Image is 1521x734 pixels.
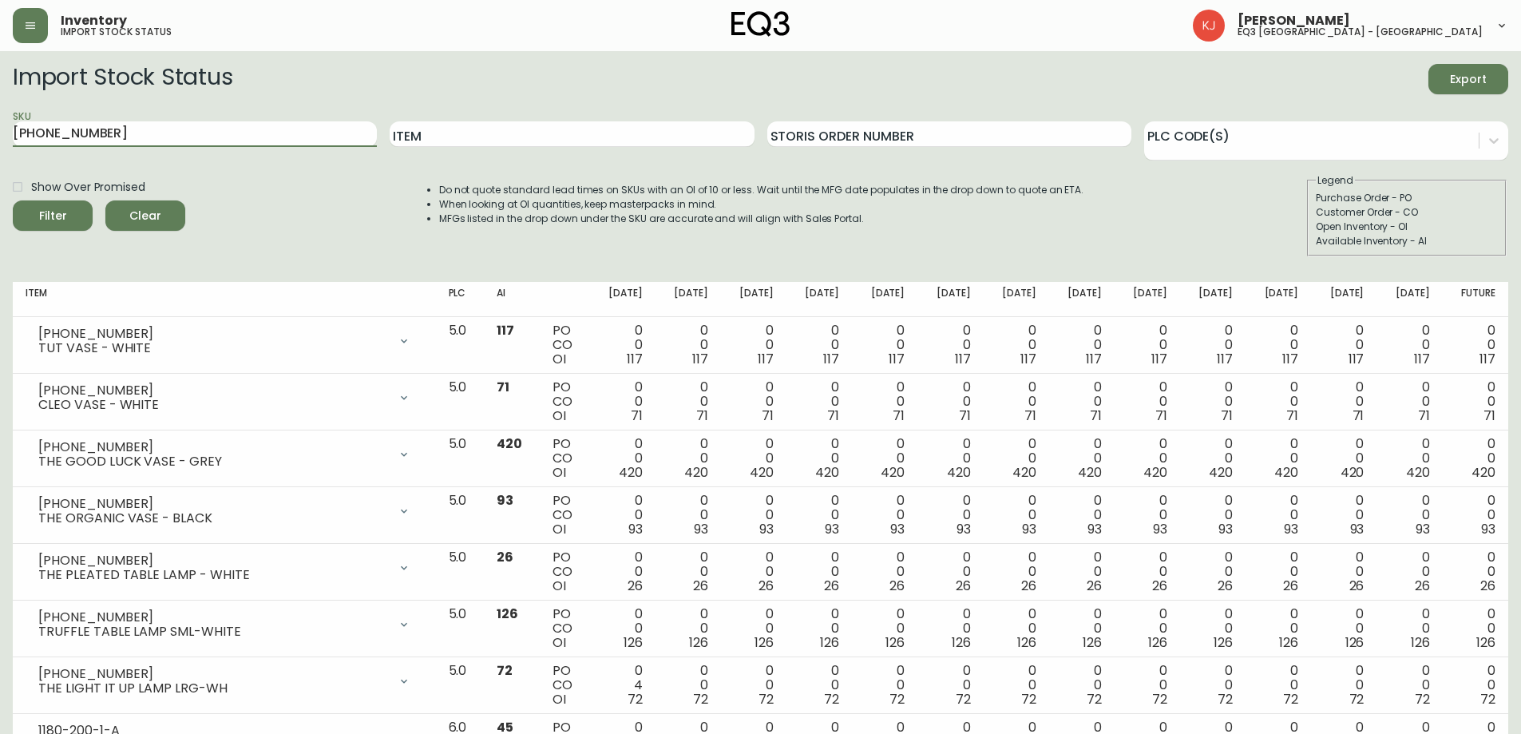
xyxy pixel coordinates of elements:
span: 117 [497,321,514,339]
span: 420 [815,463,839,482]
span: Inventory [61,14,127,27]
span: OI [553,407,566,425]
span: 71 [827,407,839,425]
span: 71 [893,407,905,425]
span: 126 [1017,633,1036,652]
div: 0 0 [1258,494,1298,537]
div: 0 0 [668,664,708,707]
div: 0 0 [930,664,970,707]
button: Export [1428,64,1508,94]
span: 420 [619,463,643,482]
span: 71 [1353,407,1365,425]
td: 5.0 [436,487,484,544]
span: 72 [1415,690,1430,708]
span: 71 [1286,407,1298,425]
th: [DATE] [1246,282,1311,317]
span: 71 [1483,407,1495,425]
span: 126 [820,633,839,652]
div: [PHONE_NUMBER]CLEO VASE - WHITE [26,380,423,415]
span: 126 [952,633,971,652]
div: Open Inventory - OI [1316,220,1498,234]
span: 420 [947,463,971,482]
span: 117 [758,350,774,368]
div: 0 0 [1062,494,1102,537]
div: 0 0 [1193,494,1233,537]
div: 0 0 [799,664,839,707]
div: 0 0 [734,664,774,707]
span: 117 [1414,350,1430,368]
span: 126 [1476,633,1495,652]
div: 0 0 [1324,380,1364,423]
div: 0 0 [1127,380,1167,423]
span: 26 [1087,577,1102,595]
div: 0 0 [1456,323,1495,367]
div: 0 0 [603,607,643,650]
th: AI [484,282,540,317]
span: 72 [956,690,971,708]
span: 126 [497,605,518,623]
span: 71 [1155,407,1167,425]
div: 0 0 [1389,607,1429,650]
th: [DATE] [1180,282,1246,317]
div: Purchase Order - PO [1316,191,1498,205]
td: 5.0 [436,601,484,657]
div: 0 0 [996,323,1036,367]
div: 0 0 [1456,607,1495,650]
th: PLC [436,282,484,317]
th: [DATE] [1115,282,1180,317]
div: 0 0 [865,437,905,480]
div: 0 0 [603,437,643,480]
span: 93 [1284,520,1298,538]
div: TUT VASE - WHITE [38,341,388,355]
span: 126 [1279,633,1298,652]
div: 0 0 [1193,664,1233,707]
div: THE ORGANIC VASE - BLACK [38,511,388,526]
div: 0 0 [1062,550,1102,593]
div: Customer Order - CO [1316,205,1498,220]
div: 0 0 [930,437,970,480]
div: 0 0 [1062,323,1102,367]
div: 0 0 [1456,664,1495,707]
span: Export [1441,69,1495,89]
div: 0 0 [1456,494,1495,537]
span: 71 [497,378,509,396]
span: 26 [824,577,839,595]
span: 72 [1152,690,1167,708]
span: 420 [1143,463,1167,482]
div: 0 0 [668,437,708,480]
div: 0 0 [1258,550,1298,593]
div: 0 0 [1127,323,1167,367]
div: 0 0 [1062,437,1102,480]
div: 0 0 [996,550,1036,593]
span: 117 [1282,350,1298,368]
span: 126 [1214,633,1233,652]
span: 26 [1218,577,1233,595]
div: 0 0 [1127,437,1167,480]
span: 117 [1151,350,1167,368]
div: 0 0 [668,550,708,593]
span: 93 [1153,520,1167,538]
span: [PERSON_NAME] [1238,14,1350,27]
th: [DATE] [1376,282,1442,317]
span: 26 [1021,577,1036,595]
div: 0 0 [865,323,905,367]
span: 117 [1479,350,1495,368]
div: 0 0 [1127,550,1167,593]
span: 26 [628,577,643,595]
div: 0 0 [865,550,905,593]
span: 420 [1078,463,1102,482]
div: 0 0 [799,437,839,480]
div: [PHONE_NUMBER]THE ORGANIC VASE - BLACK [26,494,423,529]
li: MFGs listed in the drop down under the SKU are accurate and will align with Sales Portal. [439,212,1084,226]
div: [PHONE_NUMBER] [38,327,388,341]
td: 5.0 [436,430,484,487]
h5: import stock status [61,27,172,37]
span: 72 [1218,690,1233,708]
th: Item [13,282,436,317]
div: 0 0 [1193,607,1233,650]
div: PO CO [553,323,577,367]
span: 126 [689,633,708,652]
div: 0 0 [996,437,1036,480]
div: 0 0 [1193,323,1233,367]
div: 0 0 [1062,380,1102,423]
